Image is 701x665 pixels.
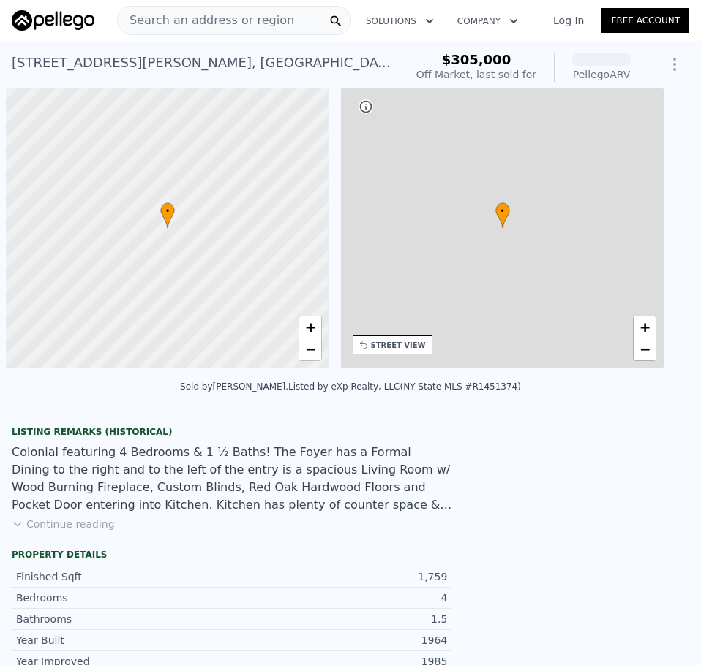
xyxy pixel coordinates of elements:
span: Search an address or region [118,12,294,29]
div: Colonial featuring 4 Bedrooms & 1 ½ Baths! The Foyer has a Formal Dining to the right and to the ... [12,444,451,514]
a: Log In [536,13,601,28]
button: Solutions [354,8,446,34]
button: Continue reading [12,517,115,531]
a: Zoom out [634,338,656,360]
div: Sold by [PERSON_NAME] . [180,381,288,392]
div: STREET VIEW [371,340,426,351]
div: 1,759 [232,569,448,584]
div: Year Built [16,633,232,647]
div: Property details [12,549,451,560]
span: + [640,318,650,336]
span: $305,000 [442,52,511,67]
span: + [305,318,315,336]
div: Listed by eXp Realty, LLC (NY State MLS #R1451374) [288,381,521,392]
div: Finished Sqft [16,569,232,584]
div: 1964 [232,633,448,647]
button: Show Options [660,50,689,79]
a: Zoom out [299,338,321,360]
button: Company [446,8,530,34]
span: • [160,205,175,218]
a: Zoom in [634,316,656,338]
div: Listing Remarks (Historical) [12,426,451,438]
div: Bedrooms [16,590,232,605]
div: 1.5 [232,612,448,626]
span: − [305,340,315,358]
span: • [495,205,510,218]
div: Pellego ARV [572,67,631,82]
a: Zoom in [299,316,321,338]
a: Free Account [601,8,689,33]
div: Off Market, last sold for [416,67,536,82]
div: • [495,202,510,228]
img: Pellego [12,10,94,31]
div: 4 [232,590,448,605]
span: − [640,340,650,358]
div: • [160,202,175,228]
div: Bathrooms [16,612,232,626]
div: [STREET_ADDRESS][PERSON_NAME] , [GEOGRAPHIC_DATA] , NY 14526 [12,53,393,73]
